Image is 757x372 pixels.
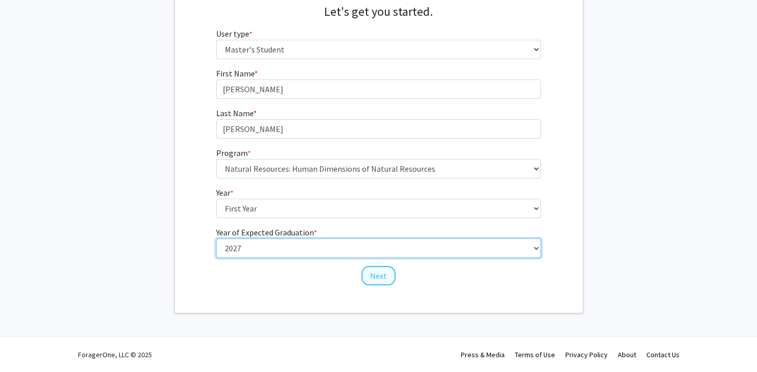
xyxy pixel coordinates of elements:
span: Last Name [216,108,253,118]
label: Year of Expected Graduation [216,226,317,238]
button: Next [361,266,396,285]
h4: Let's get you started. [216,5,541,19]
a: Terms of Use [515,350,555,359]
label: Program [216,147,251,159]
span: First Name [216,68,254,78]
label: User type [216,28,252,40]
a: Press & Media [461,350,505,359]
iframe: Chat [8,326,43,364]
a: About [618,350,636,359]
a: Privacy Policy [565,350,608,359]
a: Contact Us [646,350,680,359]
label: Year [216,187,233,199]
